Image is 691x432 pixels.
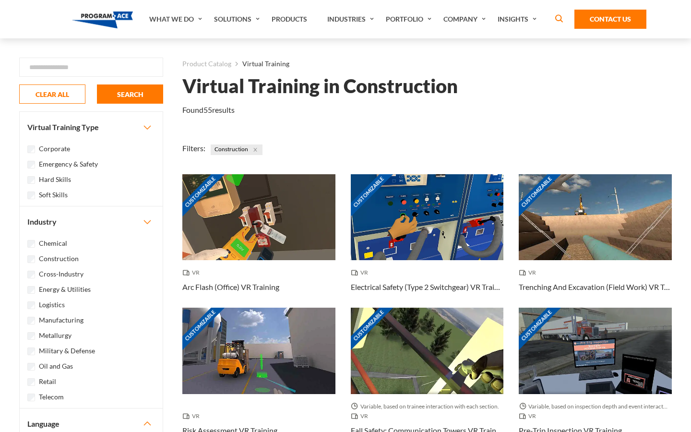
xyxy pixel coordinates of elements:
[351,268,372,277] span: VR
[39,190,68,200] label: Soft Skills
[27,394,35,401] input: Telecom
[39,392,64,402] label: Telecom
[39,144,70,154] label: Corporate
[39,284,91,295] label: Energy & Utilities
[182,58,672,70] nav: breadcrumb
[351,281,504,293] h3: Electrical Safety (Type 2 Switchgear) VR Training
[231,58,289,70] li: Virtual Training
[250,144,261,155] button: Close
[39,159,98,169] label: Emergency & Safety
[182,104,235,116] p: Found results
[27,363,35,371] input: Oil and Gas
[27,240,35,248] input: Chemical
[39,174,71,185] label: Hard Skills
[27,145,35,153] input: Corporate
[519,268,540,277] span: VR
[519,281,672,293] h3: Trenching And Excavation (Field Work) VR Training
[182,78,458,95] h1: Virtual Training in Construction
[182,58,231,70] a: Product Catalog
[20,206,163,237] button: Industry
[27,378,35,386] input: Retail
[182,411,203,421] span: VR
[27,271,35,278] input: Cross-Industry
[519,411,540,421] span: VR
[519,402,672,411] span: Variable, based on inspection depth and event interaction.
[19,84,85,104] button: CLEAR ALL
[39,269,83,279] label: Cross-Industry
[203,105,212,114] em: 55
[39,376,56,387] label: Retail
[27,286,35,294] input: Energy & Utilities
[27,176,35,184] input: Hard Skills
[20,112,163,143] button: Virtual Training Type
[39,346,95,356] label: Military & Defense
[39,238,67,249] label: Chemical
[211,144,262,155] span: Construction
[27,348,35,355] input: Military & Defense
[27,255,35,263] input: Construction
[72,12,133,28] img: Program-Ace
[27,301,35,309] input: Logistics
[27,332,35,340] input: Metallurgy
[351,411,372,421] span: VR
[39,330,71,341] label: Metallurgy
[351,174,504,308] a: Customizable Thumbnail - Electrical Safety (Type 2 Switchgear) VR Training VR Electrical Safety (...
[39,361,73,372] label: Oil and Gas
[39,253,79,264] label: Construction
[182,268,203,277] span: VR
[182,174,335,308] a: Customizable Thumbnail - Arc Flash (Office) VR Training VR Arc Flash (Office) VR Training
[182,281,279,293] h3: Arc Flash (Office) VR Training
[27,192,35,199] input: Soft Skills
[182,144,205,153] span: Filters:
[574,10,646,29] a: Contact Us
[39,315,83,325] label: Manufacturing
[39,300,65,310] label: Logistics
[351,402,503,411] span: Variable, based on trainee interaction with each section.
[519,174,672,308] a: Customizable Thumbnail - Trenching And Excavation (Field Work) VR Training VR Trenching And Excav...
[27,161,35,168] input: Emergency & Safety
[27,317,35,324] input: Manufacturing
